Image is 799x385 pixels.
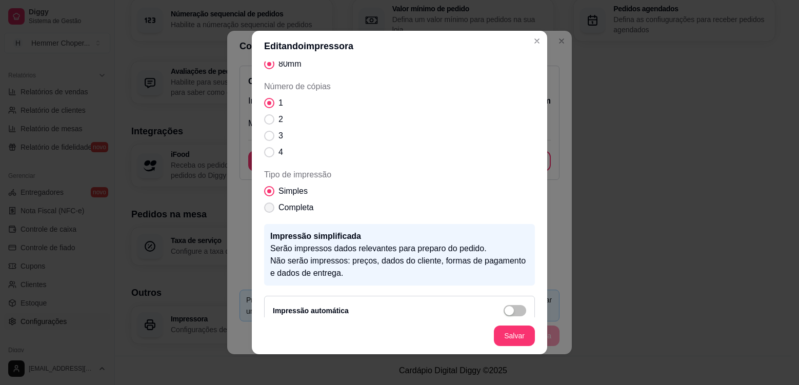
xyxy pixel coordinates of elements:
[278,146,283,158] span: 4
[252,31,547,62] header: Editando impressora
[278,113,283,126] span: 2
[529,33,545,49] button: Close
[278,58,301,70] span: 80mm
[264,169,535,214] div: Tipo de impressão
[270,242,529,279] p: Serão impressos dados relevantes para preparo do pedido. Não serão impressos: preços, dados do cl...
[264,169,535,181] span: Tipo de impressão
[273,307,349,315] label: Impressão automática
[494,326,535,346] button: Salvar
[264,25,535,70] div: Tamanho do papel
[278,201,313,214] span: Completa
[264,80,535,93] span: Número de cópias
[278,185,308,197] span: Simples
[278,130,283,142] span: 3
[264,80,535,158] div: Número de cópias
[270,230,529,242] p: Impressão simplificada
[278,97,283,109] span: 1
